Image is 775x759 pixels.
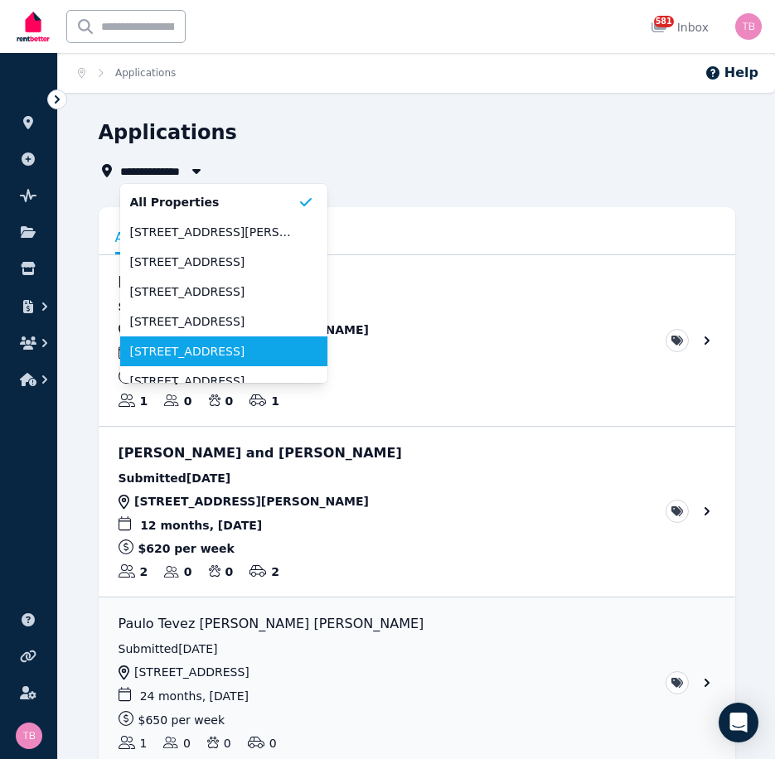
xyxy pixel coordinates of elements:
img: RentBetter [13,6,53,47]
img: Tracy Barrett [16,723,42,749]
img: Tracy Barrett [735,13,762,40]
button: Help [705,63,758,83]
h1: Applications [99,119,237,146]
a: View application: Cassandra Williams [99,255,735,426]
span: [STREET_ADDRESS] [130,254,298,270]
span: [STREET_ADDRESS] [130,313,298,330]
span: 581 [654,16,674,27]
a: Applied [115,224,194,254]
div: Inbox [651,19,709,36]
nav: Breadcrumb [58,53,196,93]
span: [STREET_ADDRESS] [130,373,298,389]
span: [STREET_ADDRESS][PERSON_NAME] [130,224,298,240]
a: View application: India Clark-Herbert and Khushal Banymandhub [99,427,735,597]
span: Applications [115,66,176,80]
div: Open Intercom Messenger [719,703,758,742]
span: [STREET_ADDRESS] [130,343,298,360]
span: All Properties [130,194,298,210]
span: [STREET_ADDRESS] [130,283,298,300]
